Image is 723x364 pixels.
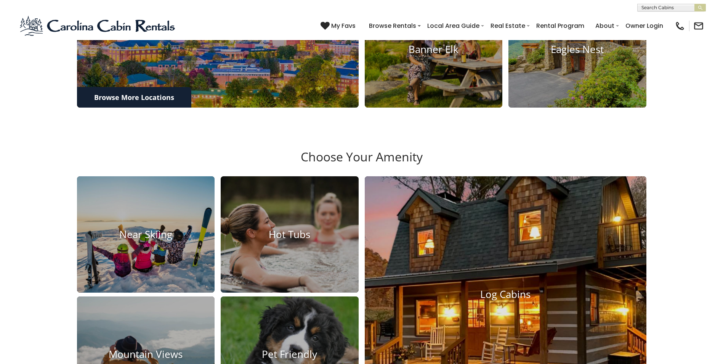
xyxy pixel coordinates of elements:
img: mail-regular-black.png [693,21,704,31]
a: Near Skiing [77,176,215,293]
a: My Favs [321,21,357,31]
a: Owner Login [622,19,667,32]
h3: Choose Your Amenity [76,150,648,176]
a: Rental Program [532,19,588,32]
a: Hot Tubs [221,176,359,293]
img: phone-regular-black.png [675,21,685,31]
a: About [592,19,618,32]
a: Local Area Guide [423,19,483,32]
h4: Eagles Nest [508,43,646,55]
img: Blue-2.png [19,14,177,37]
h4: Hot Tubs [221,229,359,240]
span: My Favs [331,21,356,31]
h4: Banner Elk [365,43,503,55]
a: Real Estate [487,19,529,32]
a: Browse Rentals [365,19,420,32]
h4: Mountain Views [77,349,215,361]
a: Browse More Locations [77,87,191,108]
h4: Pet Friendly [221,349,359,361]
h4: Near Skiing [77,229,215,240]
h4: Log Cabins [365,288,646,300]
